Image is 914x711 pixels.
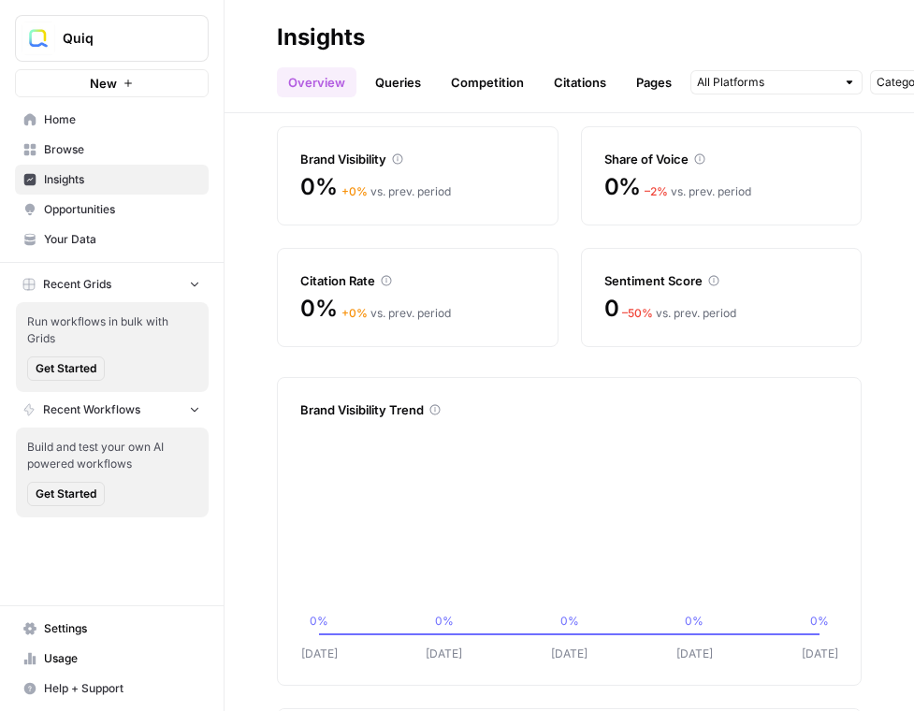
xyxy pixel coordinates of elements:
div: vs. prev. period [622,305,736,322]
button: Get Started [27,356,105,381]
span: Usage [44,650,200,667]
span: 0% [604,172,642,202]
tspan: 0% [435,614,454,628]
tspan: [DATE] [301,646,338,660]
a: Browse [15,135,209,165]
button: Workspace: Quiq [15,15,209,62]
span: Settings [44,620,200,637]
img: Quiq Logo [22,22,55,55]
tspan: 0% [810,614,829,628]
tspan: 0% [685,614,704,628]
span: Opportunities [44,201,200,218]
span: Your Data [44,231,200,248]
tspan: 0% [560,614,579,628]
span: Run workflows in bulk with Grids [27,313,197,347]
span: Browse [44,141,200,158]
button: Get Started [27,482,105,506]
span: 0% [300,294,338,324]
span: 0 [604,294,619,324]
a: Usage [15,644,209,674]
div: vs. prev. period [341,305,451,322]
span: Recent Workflows [43,401,140,418]
span: Home [44,111,200,128]
span: 0% [300,172,338,202]
div: vs. prev. period [645,183,751,200]
a: Insights [15,165,209,195]
div: Share of Voice [604,150,839,168]
a: Overview [277,67,356,97]
span: Help + Support [44,680,200,697]
a: Your Data [15,225,209,254]
span: + 0 % [341,184,368,198]
div: Brand Visibility Trend [300,400,838,419]
span: Get Started [36,360,96,377]
tspan: [DATE] [426,646,462,660]
tspan: [DATE] [676,646,713,660]
a: Settings [15,614,209,644]
span: – 50 % [622,306,653,320]
a: Opportunities [15,195,209,225]
span: Recent Grids [43,276,111,293]
a: Home [15,105,209,135]
div: Brand Visibility [300,150,535,168]
div: vs. prev. period [341,183,451,200]
a: Citations [543,67,617,97]
tspan: [DATE] [551,646,588,660]
span: – 2 % [645,184,668,198]
div: Citation Rate [300,271,535,290]
div: Insights [277,22,365,52]
span: + 0 % [341,306,368,320]
tspan: 0% [310,614,328,628]
button: Recent Grids [15,270,209,298]
span: Get Started [36,486,96,502]
span: Build and test your own AI powered workflows [27,439,197,472]
button: Recent Workflows [15,396,209,424]
span: New [90,74,117,93]
a: Competition [440,67,535,97]
button: New [15,69,209,97]
button: Help + Support [15,674,209,704]
span: Insights [44,171,200,188]
a: Pages [625,67,683,97]
div: Sentiment Score [604,271,839,290]
tspan: [DATE] [802,646,838,660]
span: Quiq [63,29,176,48]
input: All Platforms [697,73,835,92]
a: Queries [364,67,432,97]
